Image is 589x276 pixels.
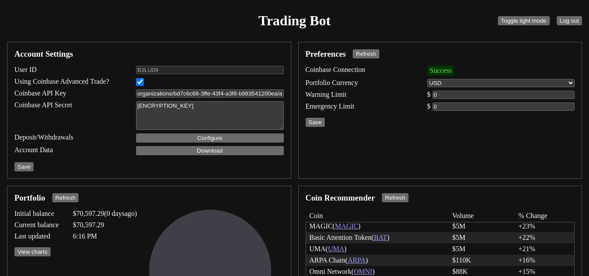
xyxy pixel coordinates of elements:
[335,222,358,230] a: MAGIC
[14,210,62,218] span: Initial balance
[73,232,137,240] div: 6:16 PM
[427,66,455,75] div: Success
[382,193,409,202] button: Refresh
[14,146,122,155] span: Account Data
[427,91,431,99] span: $
[518,256,571,264] div: +16%
[14,133,122,143] span: Deposit/Withdrawals
[52,193,79,202] button: Refresh
[306,66,413,75] span: Coinbase Connection
[452,256,504,264] div: $110K
[310,256,439,264] div: ARPA Chain ( )
[136,146,284,155] button: Download
[14,78,122,86] span: Using Coinbase Advanced Trade?
[306,79,413,87] span: Portfolio Currency
[73,210,137,218] div: $70,597.29 ( 0 days ago)
[306,118,325,127] button: Save
[452,268,504,276] div: $88K
[427,102,431,110] span: $
[310,222,439,230] div: MAGIC ( )
[73,221,104,229] span: $70,597.29
[136,101,284,130] textarea: [ENCRYPTION_KEY]
[452,234,504,242] div: $5M
[306,49,346,59] h3: Preferences
[310,268,439,276] div: Omni Network ( )
[498,16,549,25] button: Toggle light mode
[518,212,571,220] span: % Change
[518,245,571,253] div: +21%
[14,49,73,59] h3: Account Settings
[557,16,582,25] button: Log out
[14,247,51,256] button: View charts
[353,49,379,58] button: Refresh
[259,13,331,29] h1: Trading Bot
[14,89,122,98] span: Coinbase API Key
[452,222,504,230] div: $5M
[518,234,571,242] div: +22%
[354,268,372,275] a: OMNI
[14,221,62,229] span: Current balance
[452,245,504,253] div: $5M
[14,66,122,74] span: User ID
[310,245,439,253] div: UMA ( )
[306,102,413,111] span: Emergency Limit
[452,212,504,220] span: Volume
[14,162,34,171] button: Save
[310,212,439,220] span: Coin
[347,256,365,264] a: ARPA
[518,268,571,276] div: +15%
[14,193,45,203] h3: Portfolio
[328,245,344,252] a: UMA
[14,232,62,240] span: Last updated
[306,193,375,203] h3: Coin Recommender
[306,91,413,99] span: Warning Limit
[518,222,571,230] div: +23%
[310,234,439,242] div: Basic Attention Token ( )
[136,133,284,143] button: Configure
[14,101,122,130] span: Coinbase API Secret
[374,234,387,241] a: BAT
